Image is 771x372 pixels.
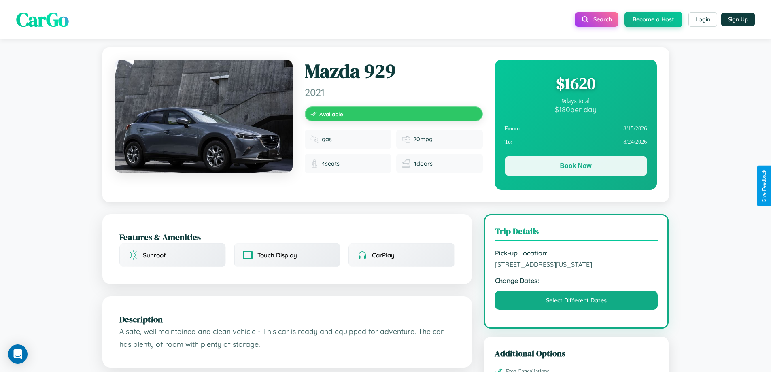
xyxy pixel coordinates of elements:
span: 2021 [305,86,483,98]
span: CarPlay [372,251,395,259]
div: $ 1620 [505,72,647,94]
strong: Change Dates: [495,276,658,285]
img: Fuel efficiency [402,135,410,143]
h2: Features & Amenities [119,231,455,243]
div: 8 / 15 / 2026 [505,122,647,135]
button: Select Different Dates [495,291,658,310]
strong: Pick-up Location: [495,249,658,257]
h2: Description [119,313,455,325]
div: 8 / 24 / 2026 [505,135,647,149]
span: gas [322,136,332,143]
div: 9 days total [505,98,647,105]
span: [STREET_ADDRESS][US_STATE] [495,260,658,268]
span: 20 mpg [413,136,433,143]
span: CarGo [16,6,69,33]
span: Touch Display [257,251,297,259]
strong: To: [505,138,513,145]
img: Doors [402,159,410,168]
button: Sign Up [721,13,755,26]
p: A safe, well maintained and clean vehicle - This car is ready and equipped for adventure. The car... [119,325,455,351]
span: 4 seats [322,160,340,167]
div: $ 180 per day [505,105,647,114]
span: 4 doors [413,160,433,167]
div: Give Feedback [761,170,767,202]
button: Search [575,12,618,27]
img: Seats [310,159,319,168]
button: Login [688,12,717,27]
h3: Additional Options [495,347,658,359]
strong: From: [505,125,520,132]
img: Mazda 929 2021 [115,60,293,173]
h3: Trip Details [495,225,658,241]
button: Book Now [505,156,647,176]
div: Open Intercom Messenger [8,344,28,364]
button: Become a Host [624,12,682,27]
img: Fuel type [310,135,319,143]
span: Sunroof [143,251,166,259]
h1: Mazda 929 [305,60,483,83]
span: Search [593,16,612,23]
span: Available [319,111,343,117]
